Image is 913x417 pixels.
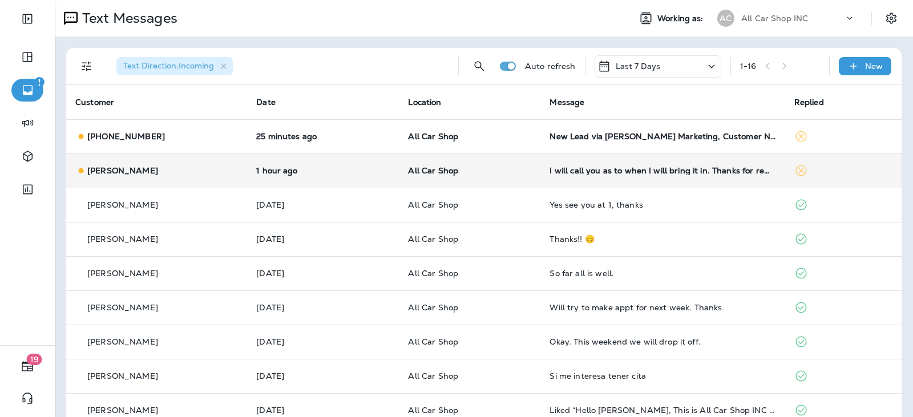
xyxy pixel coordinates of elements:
[408,165,458,176] span: All Car Shop
[881,8,902,29] button: Settings
[550,132,775,141] div: New Lead via Merrick Marketing, Customer Name: OTILIO G., Contact info: Masked phone number avail...
[87,200,158,209] p: [PERSON_NAME]
[550,97,584,107] span: Message
[87,166,158,175] p: [PERSON_NAME]
[408,302,458,313] span: All Car Shop
[550,303,775,312] div: Will try to make appt for next week. Thanks
[256,166,390,175] p: Sep 9, 2025 11:25 AM
[408,405,458,415] span: All Car Shop
[550,234,775,244] div: Thanks!! 😊
[256,200,390,209] p: Sep 8, 2025 09:04 AM
[256,371,390,380] p: Sep 2, 2025 11:49 AM
[256,132,390,141] p: Sep 9, 2025 12:33 PM
[87,337,158,346] p: [PERSON_NAME]
[408,200,458,210] span: All Car Shop
[550,200,775,209] div: Yes see you at 1, thanks
[550,166,775,175] div: I will call you as to when I will bring it in. Thanks for reminding me!
[550,371,775,380] div: Si me interesa tener cita
[27,354,42,365] span: 19
[408,371,458,381] span: All Car Shop
[616,62,661,71] p: Last 7 Days
[794,97,824,107] span: Replied
[741,14,808,23] p: All Car Shop INC
[256,303,390,312] p: Sep 4, 2025 11:36 AM
[75,97,114,107] span: Customer
[550,337,775,346] div: Okay. This weekend we will drop it off.
[408,337,458,347] span: All Car Shop
[87,303,158,312] p: [PERSON_NAME]
[87,269,158,278] p: [PERSON_NAME]
[256,269,390,278] p: Sep 5, 2025 03:09 PM
[256,97,276,107] span: Date
[657,14,706,23] span: Working as:
[87,371,158,380] p: [PERSON_NAME]
[550,269,775,278] div: So far all is well.
[256,337,390,346] p: Sep 4, 2025 08:46 AM
[740,62,757,71] div: 1 - 16
[87,234,158,244] p: [PERSON_NAME]
[11,355,43,378] button: 19
[87,406,158,415] p: [PERSON_NAME]
[408,234,458,244] span: All Car Shop
[717,10,734,27] div: AC
[525,62,576,71] p: Auto refresh
[408,97,441,107] span: Location
[256,406,390,415] p: Sep 2, 2025 11:24 AM
[865,62,883,71] p: New
[78,10,177,27] p: Text Messages
[468,55,491,78] button: Search Messages
[116,57,233,75] div: Text Direction:Incoming
[256,234,390,244] p: Sep 5, 2025 05:12 PM
[87,132,165,141] p: [PHONE_NUMBER]
[123,60,214,71] span: Text Direction : Incoming
[408,268,458,278] span: All Car Shop
[75,55,98,78] button: Filters
[550,406,775,415] div: Liked “Hello Vicki, This is All Car Shop INC with a friendly reminder for your scheduled drop off...
[408,131,458,141] span: All Car Shop
[11,7,43,30] button: Expand Sidebar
